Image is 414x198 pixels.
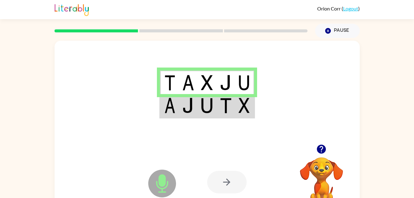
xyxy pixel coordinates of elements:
[220,75,232,90] img: j
[164,98,175,113] img: a
[343,6,358,11] a: Logout
[317,6,360,11] div: ( )
[182,75,194,90] img: a
[239,98,250,113] img: x
[317,6,342,11] span: Orion Corr
[55,2,89,16] img: Literably
[164,75,175,90] img: t
[220,98,232,113] img: t
[182,98,194,113] img: j
[201,75,213,90] img: x
[315,24,360,38] button: Pause
[201,98,213,113] img: u
[239,75,250,90] img: u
